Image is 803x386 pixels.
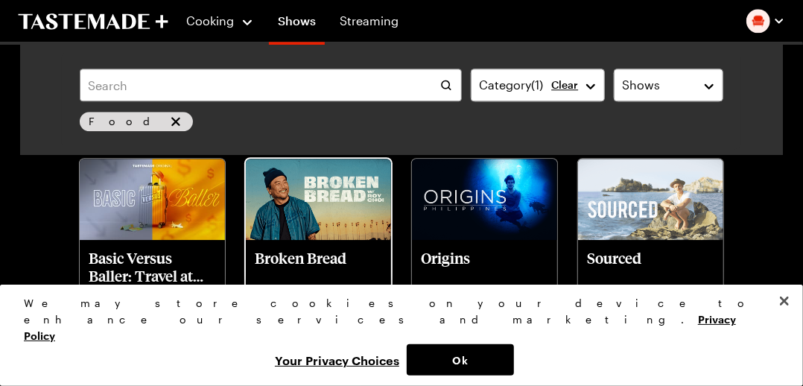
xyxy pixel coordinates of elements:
[80,159,225,241] img: Basic Versus Baller: Travel at Any Cost
[412,159,557,241] img: Origins
[187,13,235,28] span: Cooking
[407,344,514,376] button: Ok
[267,344,407,376] button: Your Privacy Choices
[255,249,382,285] p: Broken Bread
[746,9,770,33] img: Profile picture
[614,69,723,101] button: Shows
[89,113,165,130] span: Food
[246,159,391,241] img: Broken Bread
[246,159,391,369] a: Broken BreadBroken Bread12 EpisodesBroken Bread showcases people making a difference in their com...
[768,285,801,317] button: Close
[80,159,225,369] a: Basic Versus Baller: Travel at Any CostBasic Versus Baller: Travel at Any Cost10 EpisodesJoin the...
[551,78,578,92] button: Clear Category filter
[578,159,723,369] a: SourcedSourced8 EpisodesA Journey of Epicurean Proportions.
[186,3,254,39] button: Cooking
[551,78,578,92] p: Clear
[89,249,216,285] p: Basic Versus Baller: Travel at Any Cost
[24,295,766,376] div: Privacy
[24,295,766,344] div: We may store cookies on your device to enhance our services and marketing.
[269,3,325,45] a: Shows
[479,76,574,94] div: Category ( 1 )
[80,69,462,101] input: Search
[587,249,714,285] p: Sourced
[578,159,723,241] img: Sourced
[168,113,184,130] button: remove Food
[746,9,785,33] button: Profile picture
[622,76,660,94] span: Shows
[421,249,548,285] p: Origins
[412,159,557,369] a: OriginsOrigins8 EpisodesThe unique culinary and cultural traditions of the [GEOGRAPHIC_DATA].
[471,69,605,101] button: Category(1)
[18,13,168,30] a: To Tastemade Home Page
